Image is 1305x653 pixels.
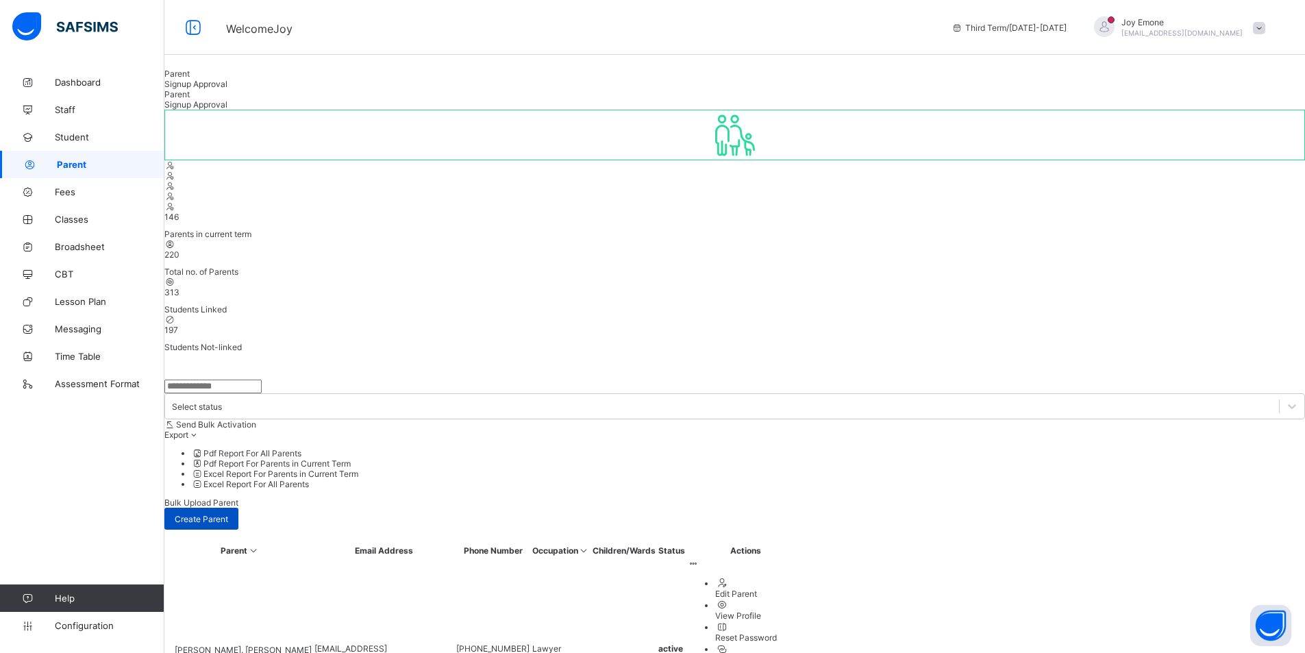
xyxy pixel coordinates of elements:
[715,632,804,643] div: Reset Password
[715,589,804,599] div: Edit Parent
[55,378,164,389] span: Assessment Format
[715,611,804,621] div: View Profile
[12,12,118,41] img: safsims
[687,545,804,556] th: Actions
[55,214,164,225] span: Classes
[164,212,179,222] span: 146
[164,99,227,110] span: Signup Approval
[192,458,1305,469] li: dropdown-list-item-null-1
[658,545,686,556] th: Status
[55,323,164,334] span: Messaging
[164,497,238,508] span: Bulk Upload Parent
[55,296,164,307] span: Lesson Plan
[1080,16,1272,39] div: JoyEmone
[55,77,164,88] span: Dashboard
[55,620,164,631] span: Configuration
[55,269,164,280] span: CBT
[164,69,190,79] span: Parent
[55,241,164,252] span: Broadsheet
[176,419,256,430] span: Send Bulk Activation
[172,402,222,412] div: Select status
[164,89,190,99] span: Parent
[164,325,178,335] span: 197
[55,104,164,115] span: Staff
[55,132,164,143] span: Student
[192,479,1305,489] li: dropdown-list-item-null-3
[164,229,251,239] span: Parents in current term
[164,79,227,89] span: Signup Approval
[164,304,227,315] span: Students Linked
[592,545,656,556] th: Children/Wards
[167,545,312,556] th: Parent
[1250,605,1291,646] button: Open asap
[55,351,164,362] span: Time Table
[314,545,454,556] th: Email Address
[952,23,1067,33] span: session/term information
[192,448,1305,458] li: dropdown-list-item-null-0
[164,430,188,440] span: Export
[164,267,238,277] span: Total no. of Parents
[456,545,530,556] th: Phone Number
[578,545,590,556] i: Sort in Ascending Order
[164,287,179,297] span: 313
[1121,29,1243,37] span: [EMAIL_ADDRESS][DOMAIN_NAME]
[55,593,164,604] span: Help
[175,514,228,524] span: Create Parent
[55,186,164,197] span: Fees
[226,22,293,36] span: Welcome Joy
[532,545,591,556] th: Occupation
[164,249,179,260] span: 220
[164,342,242,352] span: Students Not-linked
[1121,17,1243,27] span: Joy Emone
[57,159,164,170] span: Parent
[247,545,259,556] i: Sort in Ascending Order
[192,469,1305,479] li: dropdown-list-item-null-2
